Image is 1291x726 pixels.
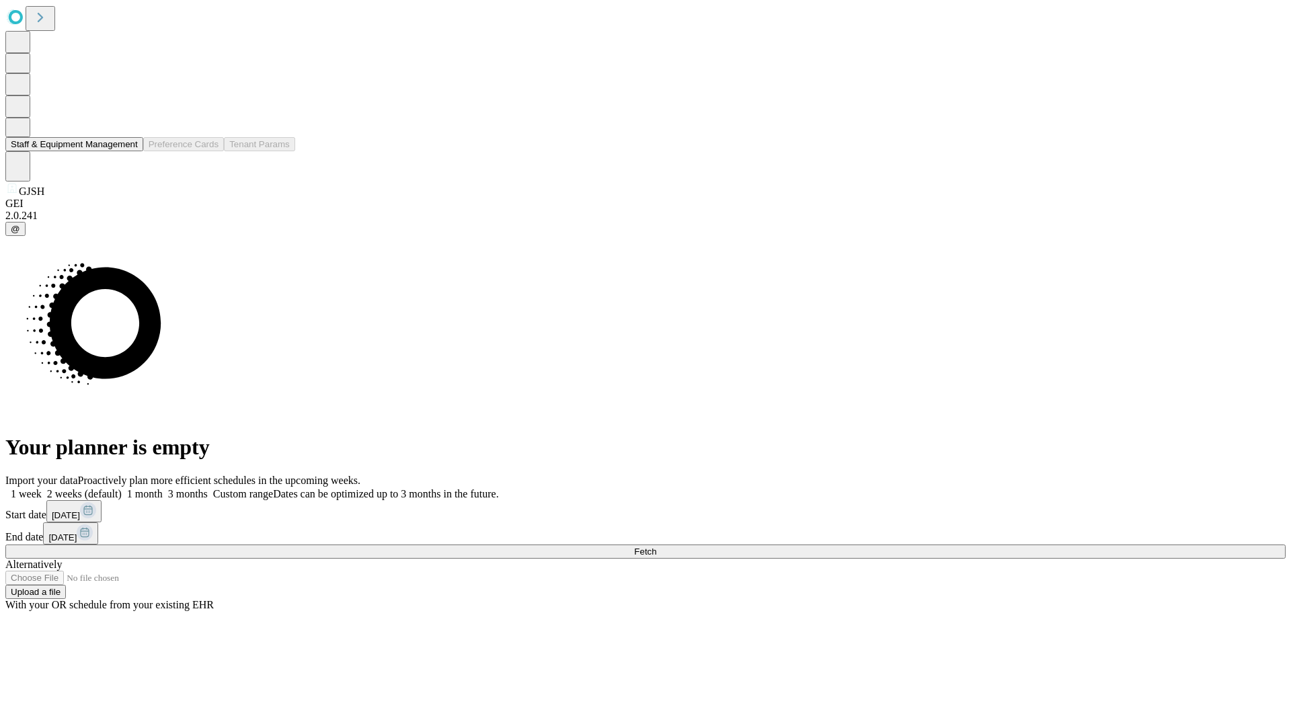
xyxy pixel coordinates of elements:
span: Alternatively [5,559,62,570]
div: Start date [5,500,1286,522]
span: 1 month [127,488,163,499]
span: Proactively plan more efficient schedules in the upcoming weeks. [78,475,360,486]
span: Dates can be optimized up to 3 months in the future. [273,488,498,499]
button: Fetch [5,544,1286,559]
span: 3 months [168,488,208,499]
button: Preference Cards [143,137,224,151]
button: @ [5,222,26,236]
span: 1 week [11,488,42,499]
h1: Your planner is empty [5,435,1286,460]
span: Import your data [5,475,78,486]
span: GJSH [19,186,44,197]
button: Upload a file [5,585,66,599]
span: Custom range [213,488,273,499]
div: 2.0.241 [5,210,1286,222]
span: With your OR schedule from your existing EHR [5,599,214,610]
div: End date [5,522,1286,544]
button: [DATE] [43,522,98,544]
span: 2 weeks (default) [47,488,122,499]
span: @ [11,224,20,234]
button: [DATE] [46,500,102,522]
span: [DATE] [52,510,80,520]
button: Staff & Equipment Management [5,137,143,151]
span: Fetch [634,547,656,557]
button: Tenant Params [224,137,295,151]
div: GEI [5,198,1286,210]
span: [DATE] [48,532,77,542]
